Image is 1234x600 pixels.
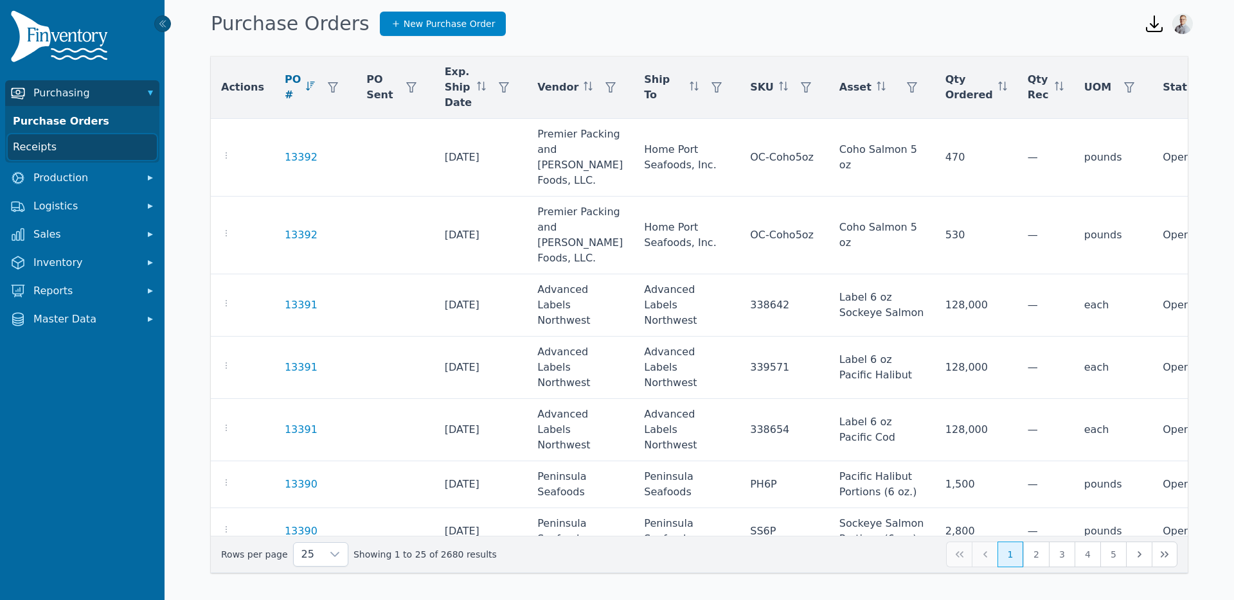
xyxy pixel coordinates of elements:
[1075,542,1100,567] button: Page 4
[285,150,317,165] a: 13392
[434,508,528,555] td: [DATE]
[829,274,935,337] td: Label 6 oz Sockeye Salmon
[434,399,528,461] td: [DATE]
[935,274,1017,337] td: 128,000
[935,119,1017,197] td: 470
[634,461,740,508] td: Peninsula Seafoods
[1074,508,1153,555] td: pounds
[1126,542,1152,567] button: Next Page
[33,312,136,327] span: Master Data
[8,109,157,134] a: Purchase Orders
[829,399,935,461] td: Label 6 oz Pacific Cod
[945,72,993,103] span: Qty Ordered
[935,508,1017,555] td: 2,800
[285,477,317,492] a: 13390
[935,337,1017,399] td: 128,000
[1049,542,1075,567] button: Page 3
[644,72,684,103] span: Ship To
[434,461,528,508] td: [DATE]
[829,197,935,274] td: Coho Salmon 5 oz
[285,360,317,375] a: 13391
[353,548,497,561] span: Showing 1 to 25 of 2680 results
[1074,119,1153,197] td: pounds
[634,119,740,197] td: Home Port Seafoods, Inc.
[1074,337,1153,399] td: each
[935,399,1017,461] td: 128,000
[740,119,829,197] td: OC-Coho5oz
[221,80,264,95] span: Actions
[634,399,740,461] td: Advanced Labels Northwest
[5,278,159,304] button: Reports
[285,422,317,437] a: 13391
[294,543,322,566] span: Rows per page
[1084,80,1112,95] span: UOM
[211,12,370,35] h1: Purchase Orders
[285,297,317,313] a: 13391
[527,274,634,337] td: Advanced Labels Northwest
[1017,399,1074,461] td: —
[5,165,159,191] button: Production
[935,197,1017,274] td: 530
[10,10,113,67] img: Finventory
[1023,542,1049,567] button: Page 2
[527,197,634,274] td: Premier Packing and [PERSON_NAME] Foods, LLC.
[1163,80,1201,95] span: Status
[829,119,935,197] td: Coho Salmon 5 oz
[997,542,1023,567] button: Page 1
[740,337,829,399] td: 339571
[5,80,159,106] button: Purchasing
[1074,197,1153,274] td: pounds
[829,337,935,399] td: Label 6 oz Pacific Halibut
[1017,461,1074,508] td: —
[750,80,774,95] span: SKU
[33,283,136,299] span: Reports
[434,274,528,337] td: [DATE]
[527,399,634,461] td: Advanced Labels Northwest
[33,85,136,101] span: Purchasing
[8,134,157,160] a: Receipts
[1152,542,1177,567] button: Last Page
[1028,72,1050,103] span: Qty Rec
[1017,337,1074,399] td: —
[5,193,159,219] button: Logistics
[366,72,393,103] span: PO Sent
[935,461,1017,508] td: 1,500
[434,337,528,399] td: [DATE]
[740,274,829,337] td: 338642
[634,337,740,399] td: Advanced Labels Northwest
[740,461,829,508] td: PH6P
[404,17,496,30] span: New Purchase Order
[5,250,159,276] button: Inventory
[33,199,136,214] span: Logistics
[740,197,829,274] td: OC-Coho5oz
[740,399,829,461] td: 338654
[5,222,159,247] button: Sales
[1074,399,1153,461] td: each
[285,227,317,243] a: 13392
[434,197,528,274] td: [DATE]
[285,72,301,103] span: PO #
[1017,508,1074,555] td: —
[1100,542,1126,567] button: Page 5
[380,12,506,36] a: New Purchase Order
[634,197,740,274] td: Home Port Seafoods, Inc.
[33,227,136,242] span: Sales
[285,524,317,539] a: 13390
[829,461,935,508] td: Pacific Halibut Portions (6 oz.)
[527,119,634,197] td: Premier Packing and [PERSON_NAME] Foods, LLC.
[1074,274,1153,337] td: each
[634,508,740,555] td: Peninsula Seafoods
[527,337,634,399] td: Advanced Labels Northwest
[527,461,634,508] td: Peninsula Seafoods
[829,508,935,555] td: Sockeye Salmon Portions (6 oz.)
[1017,274,1074,337] td: —
[634,274,740,337] td: Advanced Labels Northwest
[5,306,159,332] button: Master Data
[537,80,578,95] span: Vendor
[1017,119,1074,197] td: —
[1074,461,1153,508] td: pounds
[527,508,634,555] td: Peninsula Seafoods
[445,64,472,110] span: Exp. Ship Date
[1172,13,1193,34] img: Joshua Benton
[839,80,872,95] span: Asset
